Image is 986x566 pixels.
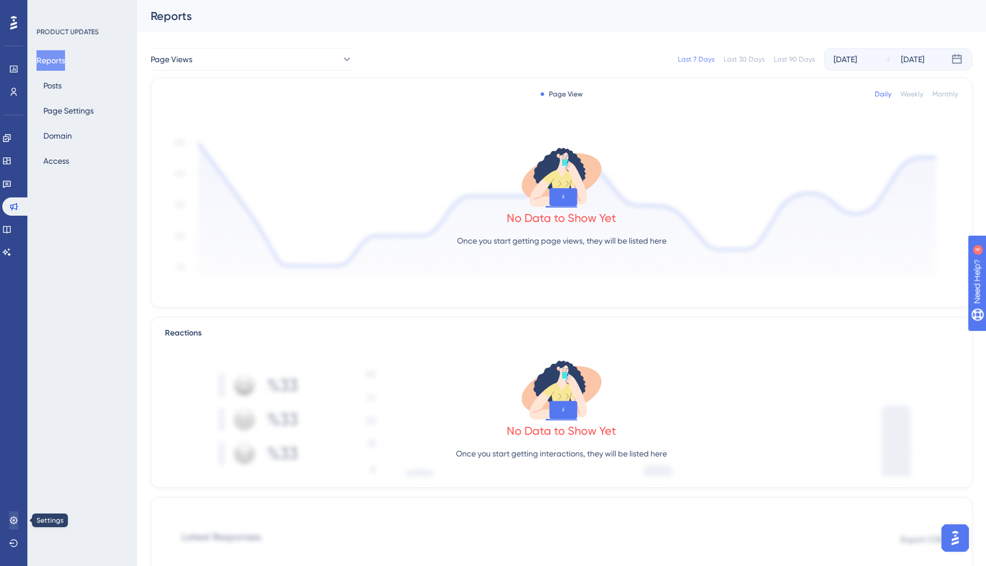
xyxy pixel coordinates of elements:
p: Once you start getting page views, they will be listed here [457,234,666,248]
span: Need Help? [27,3,71,17]
button: Domain [37,126,79,146]
div: [DATE] [901,52,924,66]
div: PRODUCT UPDATES [37,27,99,37]
div: Last 90 Days [774,55,815,64]
div: Reports [151,8,944,24]
div: 4 [79,6,83,15]
button: Reports [37,50,65,71]
button: Page Settings [37,100,100,121]
button: Posts [37,75,68,96]
div: [DATE] [834,52,857,66]
div: Weekly [900,90,923,99]
div: Reactions [165,326,958,340]
button: Page Views [151,48,353,71]
span: Page Views [151,52,192,66]
iframe: UserGuiding AI Assistant Launcher [938,521,972,555]
p: Once you start getting interactions, they will be listed here [456,447,667,460]
div: Last 7 Days [678,55,714,64]
div: Last 30 Days [724,55,765,64]
div: Daily [875,90,891,99]
div: Page View [541,90,583,99]
div: No Data to Show Yet [507,423,616,439]
button: Access [37,151,76,171]
div: No Data to Show Yet [507,210,616,226]
div: Monthly [932,90,958,99]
